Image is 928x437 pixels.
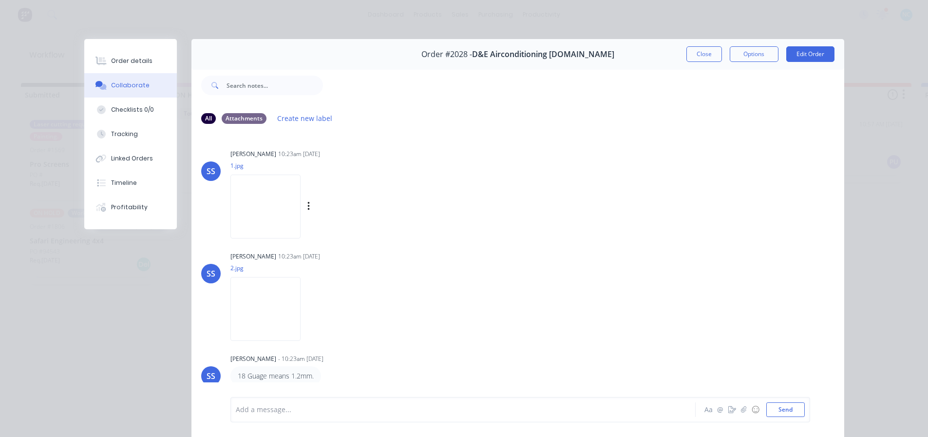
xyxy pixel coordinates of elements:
div: SS [207,268,215,279]
div: SS [207,370,215,382]
button: @ [715,404,726,416]
button: ☺ [750,404,761,416]
button: Tracking [84,122,177,146]
div: SS [207,165,215,177]
p: 1.jpg [230,161,409,170]
div: Collaborate [111,81,150,90]
p: 2.jpg [230,264,310,272]
div: Profitability [111,203,148,212]
div: Checklists 0/0 [111,105,154,114]
button: Timeline [84,171,177,195]
div: [PERSON_NAME] [230,252,276,261]
p: 18 Guage means 1.2mm. [238,371,314,381]
button: Profitability [84,195,177,219]
div: Timeline [111,179,137,187]
span: Order #2028 - [421,50,472,59]
span: D&E Airconditioning [DOMAIN_NAME] [472,50,614,59]
button: Linked Orders [84,146,177,171]
button: Checklists 0/0 [84,98,177,122]
button: Collaborate [84,73,177,98]
div: Order details [111,57,152,65]
div: Attachments [222,113,266,124]
button: Send [766,402,805,417]
button: Order details [84,49,177,73]
div: [PERSON_NAME] [230,355,276,363]
div: - 10:23am [DATE] [278,355,323,363]
button: Edit Order [786,46,834,62]
div: 10:23am [DATE] [278,150,320,159]
div: [PERSON_NAME] [230,150,276,159]
button: Close [686,46,722,62]
button: Create new label [272,112,338,125]
div: Tracking [111,130,138,139]
button: Aa [703,404,715,416]
input: Search notes... [227,76,323,95]
button: Options [730,46,778,62]
div: Linked Orders [111,154,153,163]
div: All [201,113,216,124]
div: 10:23am [DATE] [278,252,320,261]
